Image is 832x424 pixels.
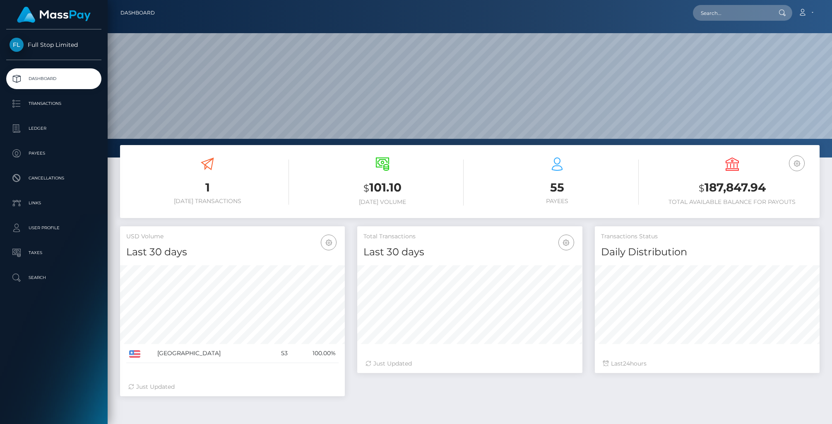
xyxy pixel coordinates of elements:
a: Links [6,193,101,213]
h3: 1 [126,179,289,196]
img: Full Stop Limited [10,38,24,52]
span: Full Stop Limited [6,41,101,48]
a: Taxes [6,242,101,263]
p: Transactions [10,97,98,110]
h4: Last 30 days [126,245,339,259]
a: Payees [6,143,101,164]
td: [GEOGRAPHIC_DATA] [154,344,269,363]
td: 53 [270,344,291,363]
small: $ [363,182,369,194]
a: Dashboard [120,4,155,22]
h6: Total Available Balance for Payouts [651,199,814,206]
h4: Daily Distribution [601,245,813,259]
h6: [DATE] Transactions [126,198,289,205]
p: Payees [10,147,98,160]
td: 100.00% [291,344,339,363]
h5: Total Transactions [363,233,576,241]
div: Just Updated [128,383,337,391]
h6: Payees [476,198,639,205]
h3: 55 [476,179,639,196]
p: Dashboard [10,73,98,85]
small: $ [699,182,705,194]
a: Cancellations [6,168,101,189]
img: MassPay Logo [17,7,91,23]
div: Just Updated [366,359,574,368]
p: Links [10,197,98,209]
h5: Transactions Status [601,233,813,241]
h6: [DATE] Volume [301,199,464,206]
h3: 187,847.94 [651,179,814,196]
p: Taxes [10,247,98,259]
a: Search [6,267,101,288]
img: US.png [129,350,140,358]
p: Search [10,271,98,284]
a: Dashboard [6,68,101,89]
h4: Last 30 days [363,245,576,259]
p: Ledger [10,122,98,135]
input: Search... [693,5,771,21]
a: Ledger [6,118,101,139]
p: Cancellations [10,172,98,184]
span: 24 [623,360,630,367]
a: User Profile [6,218,101,238]
h3: 101.10 [301,179,464,196]
a: Transactions [6,93,101,114]
h5: USD Volume [126,233,339,241]
div: Last hours [603,359,811,368]
p: User Profile [10,222,98,234]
